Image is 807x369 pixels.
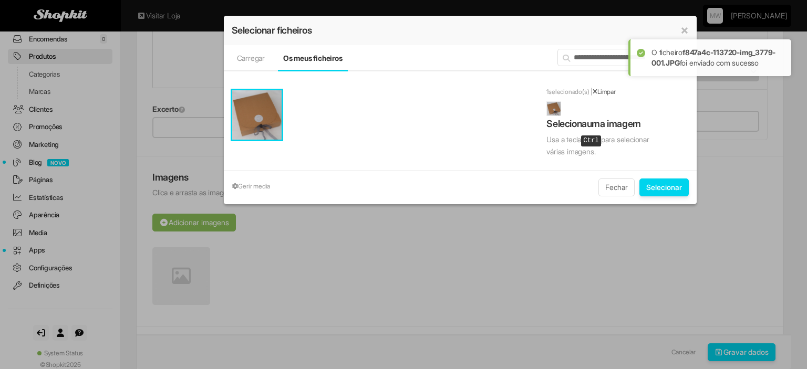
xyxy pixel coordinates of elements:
button: Fechar [598,178,635,196]
a: Os meus ficheiros [283,54,343,62]
span: O ficheiro foi enviado com sucesso [651,48,775,67]
strong: f847a4c-113720-img_3779-001.JPG [651,48,775,67]
p: selecionado(s) | [546,87,688,96]
h4: Seleciona [546,119,688,129]
span: uma imagem [587,119,641,129]
kbd: Ctrl [581,135,601,147]
h4: Selecionar ficheiros [232,24,689,37]
a: Gerir media [232,178,276,194]
button: Selecionar [639,178,689,196]
a: Limpar [593,88,616,96]
p: Usa a tecla para selecionar . [546,134,688,157]
span: 1 [546,88,549,96]
img: f847a4c-113720-img_3779-001.JPG [232,90,282,140]
button: × [680,24,689,36]
img: f847a4c-113720-img_3779-001.JPG [546,101,561,116]
span: várias imagens [546,146,594,157]
a: Carregar [237,54,265,62]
